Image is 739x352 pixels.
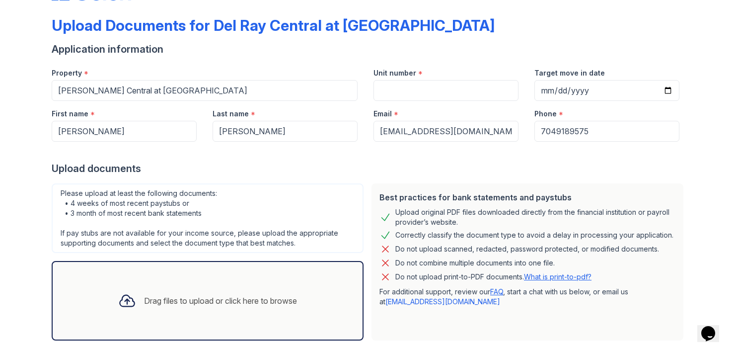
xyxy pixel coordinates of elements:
[385,297,500,306] a: [EMAIL_ADDRESS][DOMAIN_NAME]
[52,162,687,176] div: Upload documents
[52,16,495,34] div: Upload Documents for Del Ray Central at [GEOGRAPHIC_DATA]
[373,68,416,78] label: Unit number
[395,243,659,255] div: Do not upload scanned, redacted, password protected, or modified documents.
[395,272,591,282] p: Do not upload print-to-PDF documents.
[534,109,557,119] label: Phone
[395,207,675,227] div: Upload original PDF files downloaded directly from the financial institution or payroll provider’...
[534,68,605,78] label: Target move in date
[213,109,249,119] label: Last name
[144,295,297,307] div: Drag files to upload or click here to browse
[379,191,675,203] div: Best practices for bank statements and paystubs
[373,109,392,119] label: Email
[52,68,82,78] label: Property
[395,229,673,241] div: Correctly classify the document type to avoid a delay in processing your application.
[524,272,591,281] a: What is print-to-pdf?
[490,287,503,296] a: FAQ
[52,183,364,253] div: Please upload at least the following documents: • 4 weeks of most recent paystubs or • 3 month of...
[379,287,675,307] p: For additional support, review our , start a chat with us below, or email us at
[52,109,88,119] label: First name
[697,312,729,342] iframe: chat widget
[395,257,555,269] div: Do not combine multiple documents into one file.
[52,42,687,56] div: Application information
